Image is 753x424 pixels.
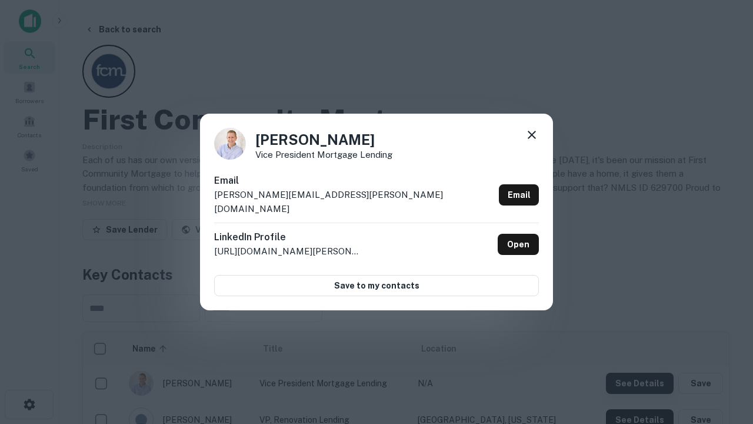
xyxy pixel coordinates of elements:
p: [URL][DOMAIN_NAME][PERSON_NAME] [214,244,361,259]
a: Open [498,234,539,255]
button: Save to my contacts [214,275,539,296]
h6: LinkedIn Profile [214,230,361,244]
h6: Email [214,174,494,188]
h4: [PERSON_NAME] [255,129,392,150]
a: Email [499,184,539,206]
p: Vice President Mortgage Lending [255,150,392,159]
iframe: Chat Widget [694,292,753,349]
img: 1520878720083 [214,128,246,160]
p: [PERSON_NAME][EMAIL_ADDRESS][PERSON_NAME][DOMAIN_NAME] [214,188,494,216]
